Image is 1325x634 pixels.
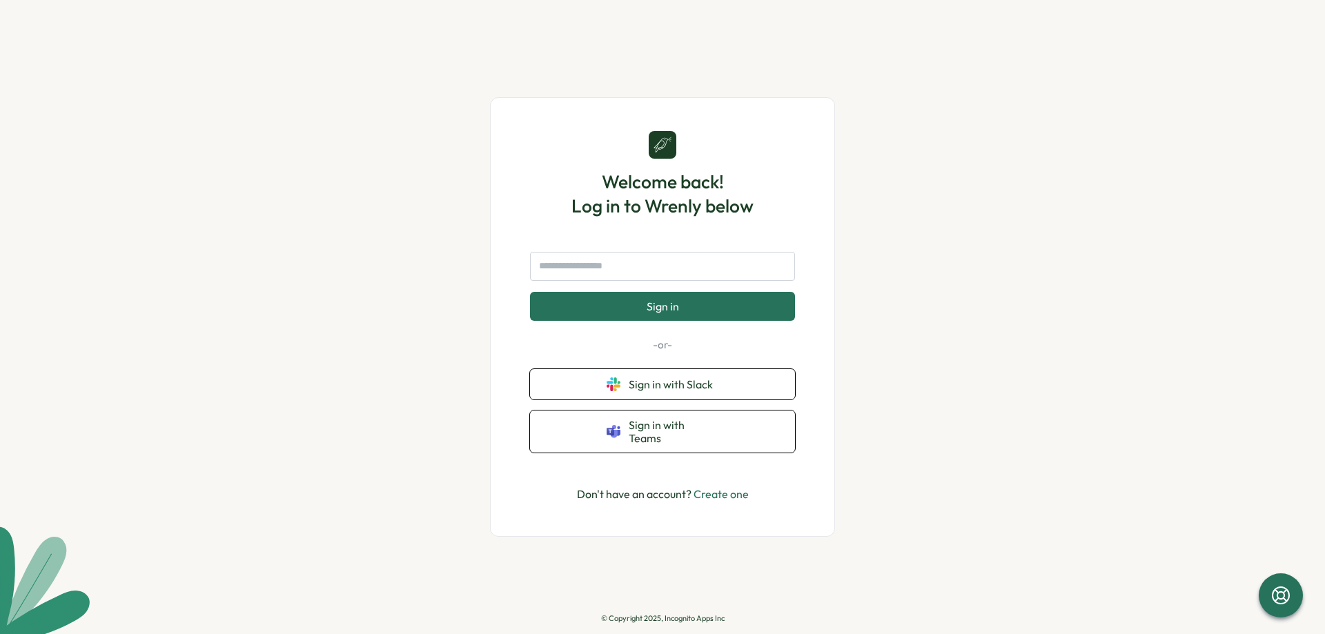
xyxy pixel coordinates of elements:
[530,337,795,353] p: -or-
[571,170,754,218] h1: Welcome back! Log in to Wrenly below
[629,378,718,390] span: Sign in with Slack
[647,300,679,313] span: Sign in
[577,486,749,503] p: Don't have an account?
[694,487,749,501] a: Create one
[530,410,795,453] button: Sign in with Teams
[601,614,725,623] p: © Copyright 2025, Incognito Apps Inc
[530,369,795,399] button: Sign in with Slack
[530,292,795,321] button: Sign in
[629,419,718,444] span: Sign in with Teams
